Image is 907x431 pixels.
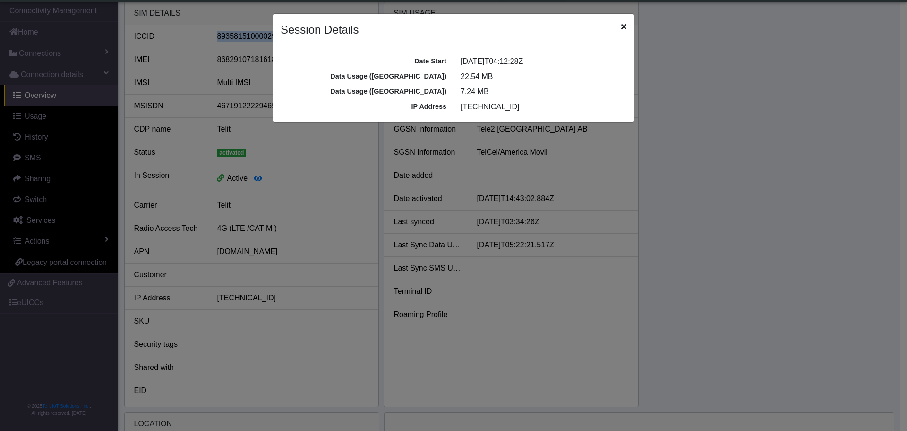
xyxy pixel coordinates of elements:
div: Data Usage ([GEOGRAPHIC_DATA]) [274,71,453,82]
div: 7.24 MB [453,86,633,97]
div: IP Address [274,102,453,112]
div: 22.54 MB [453,71,633,82]
div: Date Start [274,56,453,67]
div: [TECHNICAL_ID] [453,101,633,113]
span: Close [621,21,626,33]
h4: Session Details [281,21,359,38]
div: [DATE]T04:12:28Z [453,56,633,67]
div: Data Usage ([GEOGRAPHIC_DATA]) [274,87,453,97]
